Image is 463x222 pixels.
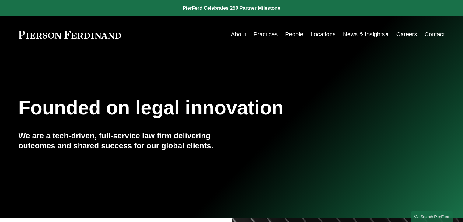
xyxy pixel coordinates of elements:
a: Contact [424,29,444,40]
a: Locations [310,29,335,40]
a: Careers [396,29,417,40]
a: People [285,29,303,40]
a: folder dropdown [343,29,389,40]
a: Search this site [411,211,453,222]
h4: We are a tech-driven, full-service law firm delivering outcomes and shared success for our global... [19,131,232,151]
a: Practices [254,29,278,40]
a: About [231,29,246,40]
h1: Founded on legal innovation [19,97,374,119]
span: News & Insights [343,29,385,40]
